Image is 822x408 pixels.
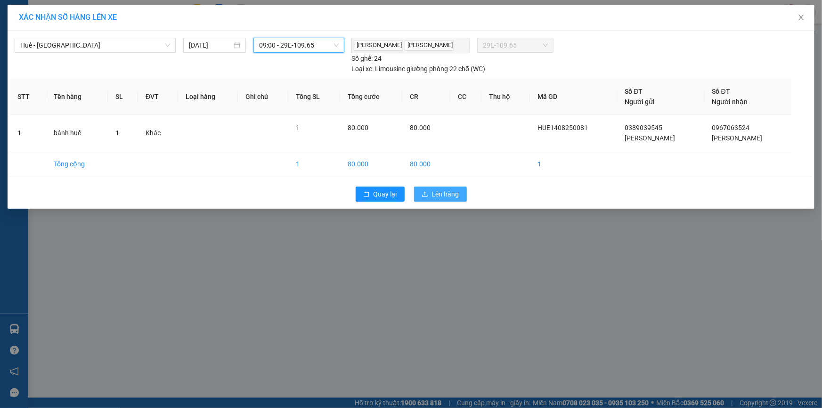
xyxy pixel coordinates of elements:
[410,124,431,131] span: 80.000
[798,14,805,21] span: close
[363,191,370,198] span: rollback
[296,124,300,131] span: 1
[348,124,368,131] span: 80.000
[20,38,170,52] span: Huế - Hà Nội
[10,79,46,115] th: STT
[625,88,643,95] span: Số ĐT
[259,38,339,52] span: 09:00 - 29E-109.65
[351,64,374,74] span: Loại xe:
[788,5,814,31] button: Close
[351,64,485,74] div: Limousine giường phòng 22 chỗ (WC)
[46,79,108,115] th: Tên hàng
[189,40,232,50] input: 14/08/2025
[46,151,108,177] td: Tổng cộng
[374,189,397,199] span: Quay lại
[530,79,617,115] th: Mã GD
[422,191,428,198] span: upload
[354,40,403,51] span: [PERSON_NAME]
[10,115,46,151] td: 1
[625,98,655,106] span: Người gửi
[19,13,117,22] span: XÁC NHẬN SỐ HÀNG LÊN XE
[537,124,588,131] span: HUE1408250081
[402,79,450,115] th: CR
[340,151,402,177] td: 80.000
[625,134,676,142] span: [PERSON_NAME]
[481,79,530,115] th: Thu hộ
[405,40,454,51] span: [PERSON_NAME]
[238,79,288,115] th: Ghi chú
[712,88,730,95] span: Số ĐT
[351,53,373,64] span: Số ghế:
[414,187,467,202] button: uploadLên hàng
[178,79,238,115] th: Loại hàng
[115,129,119,137] span: 1
[138,79,178,115] th: ĐVT
[712,134,763,142] span: [PERSON_NAME]
[138,115,178,151] td: Khác
[288,79,341,115] th: Tổng SL
[712,124,750,131] span: 0967063524
[108,79,138,115] th: SL
[483,38,548,52] span: 29E-109.65
[625,124,663,131] span: 0389039545
[450,79,482,115] th: CC
[432,189,459,199] span: Lên hàng
[46,115,108,151] td: bánh huế
[530,151,617,177] td: 1
[351,53,382,64] div: 24
[402,151,450,177] td: 80.000
[712,98,748,106] span: Người nhận
[356,187,405,202] button: rollbackQuay lại
[340,79,402,115] th: Tổng cước
[288,151,341,177] td: 1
